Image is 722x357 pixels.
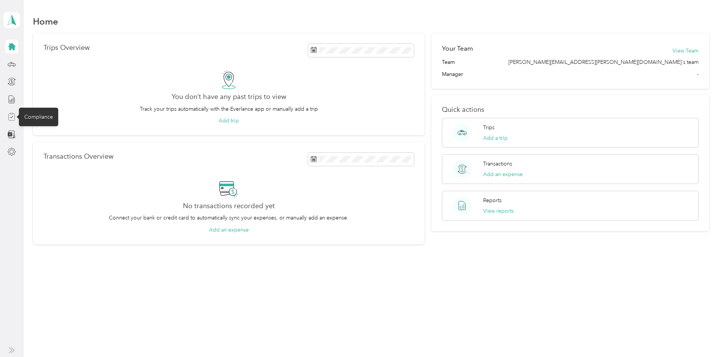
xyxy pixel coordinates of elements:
[442,70,463,78] span: Manager
[483,196,502,204] p: Reports
[483,124,494,131] p: Trips
[183,202,275,210] h2: No transactions recorded yet
[672,47,699,55] button: View Team
[109,214,349,222] p: Connect your bank or credit card to automatically sync your expenses, or manually add an expense.
[209,226,249,234] button: Add an expense
[508,58,699,66] span: [PERSON_NAME][EMAIL_ADDRESS][PERSON_NAME][DOMAIN_NAME]'s team
[483,207,514,215] button: View reports
[140,105,318,113] p: Track your trips automatically with the Everlance app or manually add a trip
[19,108,58,126] div: Compliance
[483,170,523,178] button: Add an expense
[43,153,113,161] p: Transactions Overview
[33,17,58,25] h1: Home
[483,134,508,142] button: Add a trip
[442,106,699,114] p: Quick actions
[172,93,286,101] h2: You don’t have any past trips to view
[442,58,455,66] span: Team
[442,44,473,53] h2: Your Team
[483,160,512,168] p: Transactions
[43,44,90,52] p: Trips Overview
[697,70,699,78] span: -
[680,315,722,357] iframe: Everlance-gr Chat Button Frame
[218,117,239,125] button: Add trip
